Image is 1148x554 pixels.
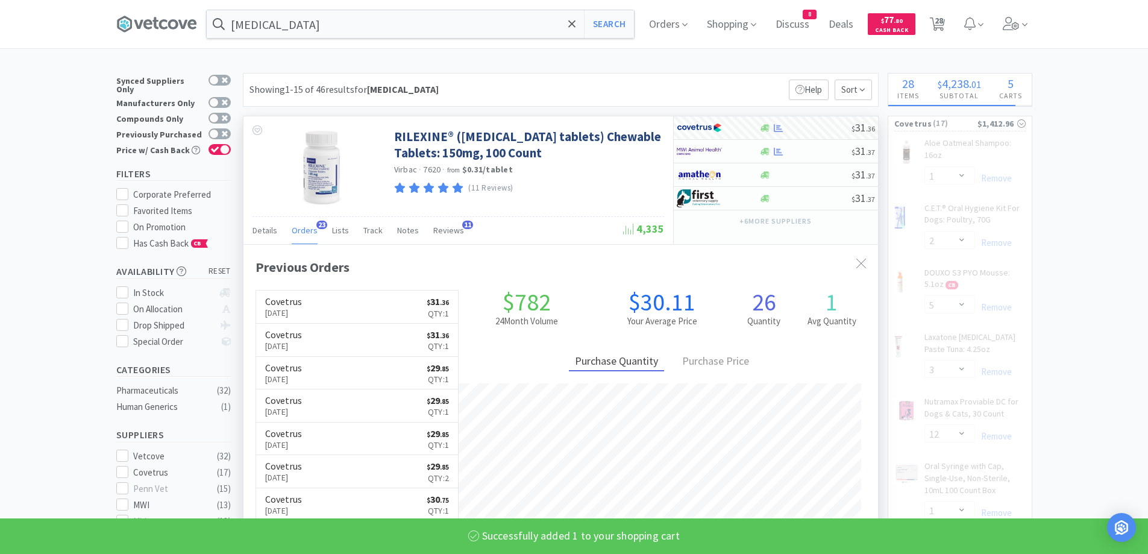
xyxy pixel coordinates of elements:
span: ( 17 ) [932,118,977,130]
div: Favorited Items [133,204,231,218]
span: Lists [332,225,349,236]
a: Covetrus[DATE]$29.85Qty:1 [256,423,459,456]
span: 7620 [423,164,441,175]
h6: Covetrus [265,330,302,339]
p: (11 Reviews) [468,182,513,195]
span: . 36 [440,332,449,340]
span: 29 [427,362,449,374]
p: Qty: 1 [427,307,449,320]
div: Manufacturers Only [116,97,202,107]
h5: Availability [116,265,231,279]
h4: Items [888,90,929,101]
h6: Covetrus [265,395,302,405]
span: . 85 [440,430,449,439]
div: ( 13 ) [217,498,231,512]
span: $ [427,463,430,471]
span: 11 [462,221,473,229]
span: $ [427,430,430,439]
a: Covetrus[DATE]$29.85Qty:1 [256,357,459,390]
p: [DATE] [265,339,302,353]
div: Price w/ Cash Back [116,144,202,154]
strong: [MEDICAL_DATA] [367,83,439,95]
span: 31 [852,144,875,158]
h2: Avg Quantity [798,314,866,329]
div: Open Intercom Messenger [1107,513,1136,542]
h4: Carts [990,90,1032,101]
span: Cash Back [875,27,908,35]
img: 38027d7364a44fed9363191836fdd5d7_393706.jpg [283,128,361,207]
a: Deals [824,19,858,30]
div: ( 15 ) [217,482,231,496]
span: 28 [902,76,914,91]
span: Notes [397,225,419,236]
a: $77.80Cash Back [868,8,915,40]
span: 77 [881,14,903,25]
span: 5 [1008,76,1014,91]
h5: Suppliers [116,428,231,442]
span: . 85 [440,365,449,373]
a: RILEXINE® ([MEDICAL_DATA] tablets) Chewable Tablets: 150mg, 100 Count [394,128,661,162]
span: Track [363,225,383,236]
span: . 36 [866,124,875,133]
p: [DATE] [265,504,302,517]
div: MWI [133,498,208,512]
h1: $30.11 [594,290,730,314]
input: Search by item, sku, manufacturer, ingredient, size... [207,10,634,38]
span: 31 [427,295,449,307]
p: Qty: 1 [427,438,449,452]
div: Previously Purchased [116,128,202,139]
div: Special Order [133,335,213,349]
p: [DATE] [265,373,302,386]
span: $ [427,496,430,505]
span: . 80 [894,17,903,25]
h2: 24 Month Volume [459,314,594,329]
div: On Promotion [133,220,231,235]
div: Showing 1-15 of 46 results [249,82,439,98]
span: $ [852,171,855,180]
span: $ [427,332,430,340]
span: CB [192,240,204,247]
h6: Covetrus [265,494,302,504]
p: Help [789,80,829,100]
p: Qty: 2 [427,471,449,485]
p: [DATE] [265,306,302,319]
img: 77fca1acd8b6420a9015268ca798ef17_1.png [677,119,722,137]
div: ( 32 ) [217,383,231,398]
span: 31 [852,168,875,181]
img: 3331a67d23dc422aa21b1ec98afbf632_11.png [677,166,722,184]
a: Discuss8 [771,19,814,30]
span: $ [881,17,884,25]
a: Covetrus[DATE]$29.85Qty:2 [256,455,459,488]
span: $ [427,298,430,307]
h6: Covetrus [265,363,302,373]
span: . 75 [440,496,449,505]
div: Drop Shipped [133,318,213,333]
div: Purchase Price [676,353,755,371]
p: Qty: 1 [427,339,449,353]
span: · [442,164,445,175]
span: $ [852,124,855,133]
span: from [447,166,460,174]
h5: Filters [116,167,231,181]
span: 4,335 [623,222,664,236]
div: Previous Orders [256,257,866,278]
span: · [419,164,421,175]
div: On Allocation [133,302,213,316]
h2: Your Average Price [594,314,730,329]
span: 29 [427,427,449,439]
p: Qty: 1 [427,405,449,418]
strong: $0.31 / tablet [462,164,513,175]
span: 31 [852,121,875,134]
span: Reviews [433,225,464,236]
span: Has Cash Back [133,238,209,249]
span: . 37 [866,171,875,180]
h6: Covetrus [265,429,302,438]
span: . 85 [440,397,449,406]
span: 01 [971,78,981,90]
h6: Covetrus [265,461,302,471]
span: 30 [427,493,449,505]
div: $1,412.96 [977,117,1026,130]
p: Qty: 1 [427,373,449,386]
img: 67d67680309e4a0bb49a5ff0391dcc42_6.png [677,189,722,207]
span: $ [938,78,942,90]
